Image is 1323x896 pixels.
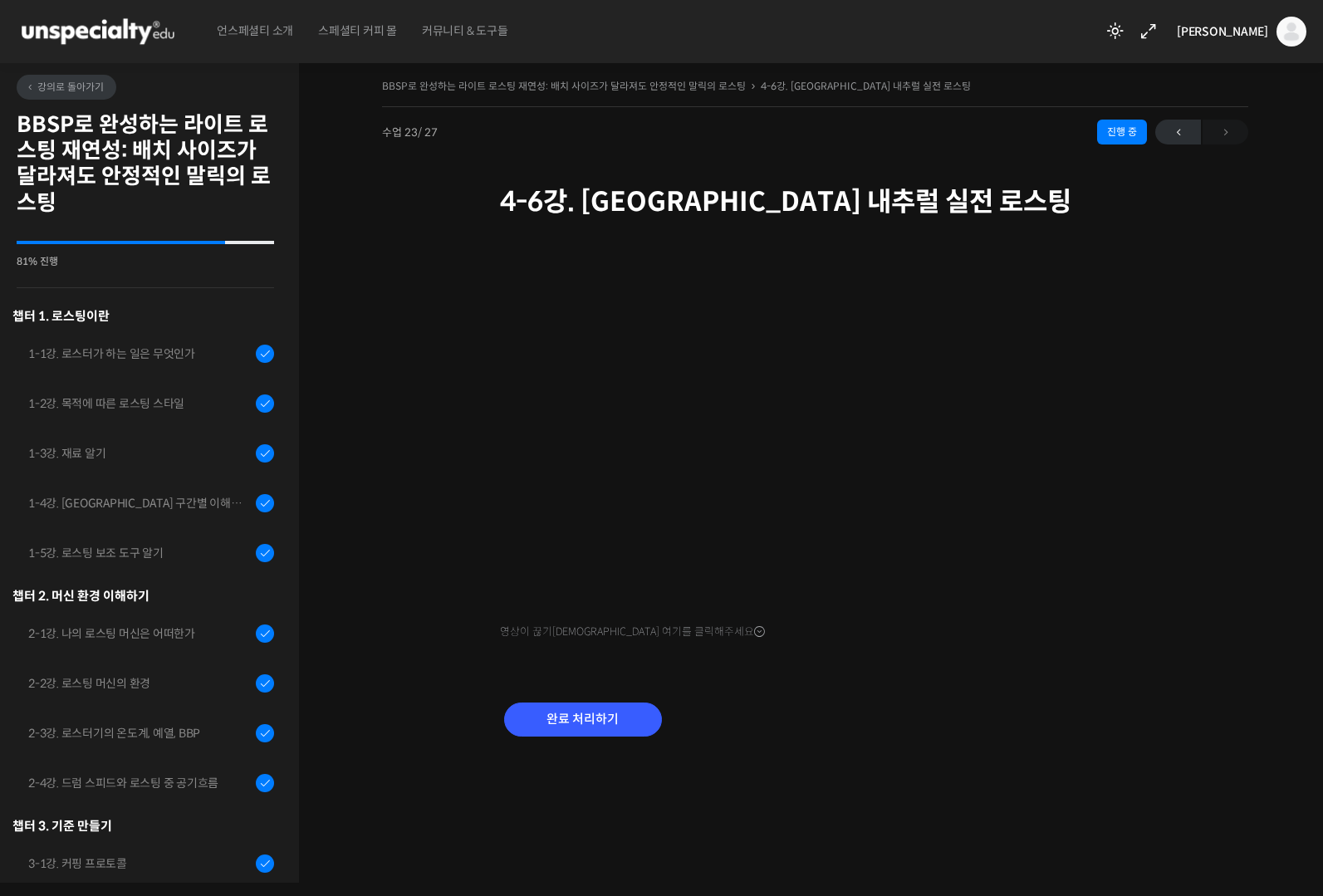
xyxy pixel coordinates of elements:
[28,544,251,562] div: 1-5강. 로스팅 보조 도구 알기
[28,774,251,792] div: 2-4강. 드럼 스피드와 로스팅 중 공기흐름
[28,444,251,463] div: 1-3강. 재료 알기
[500,625,765,639] span: 영상이 끊기[DEMOGRAPHIC_DATA] 여기를 클릭해주세요
[761,80,971,92] a: 4-6강. [GEOGRAPHIC_DATA] 내추럴 실전 로스팅
[500,186,1131,218] h1: 4-6강. [GEOGRAPHIC_DATA] 내추럴 실전 로스팅
[1155,121,1201,144] span: ←
[17,257,274,267] div: 81% 진행
[1155,120,1201,144] a: ←이전
[17,75,116,100] a: 강의로 돌아가기
[418,125,438,140] span: / 27
[28,494,251,512] div: 1-4강. [GEOGRAPHIC_DATA] 구간별 이해와 용어
[25,81,104,93] span: 강의로 돌아가기
[12,305,274,327] h3: 챕터 1. 로스팅이란
[28,724,251,742] div: 2-3강. 로스터기의 온도계, 예열, BBP
[382,127,438,138] span: 수업 23
[1097,120,1147,144] div: 진행 중
[28,345,251,363] div: 1-1강. 로스터가 하는 일은 무엇인가
[12,585,274,607] div: 챕터 2. 머신 환경 이해하기
[12,815,274,837] div: 챕터 3. 기준 만들기
[28,394,251,413] div: 1-2강. 목적에 따른 로스팅 스타일
[382,80,746,92] a: BBSP로 완성하는 라이트 로스팅 재연성: 배치 사이즈가 달라져도 안정적인 말릭의 로스팅
[504,703,662,737] input: 완료 처리하기
[1177,24,1268,39] span: [PERSON_NAME]
[17,112,274,216] h2: BBSP로 완성하는 라이트 로스팅 재연성: 배치 사이즈가 달라져도 안정적인 말릭의 로스팅
[28,854,251,873] div: 3-1강. 커핑 프로토콜
[28,674,251,693] div: 2-2강. 로스팅 머신의 환경
[28,624,251,643] div: 2-1강. 나의 로스팅 머신은 어떠한가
